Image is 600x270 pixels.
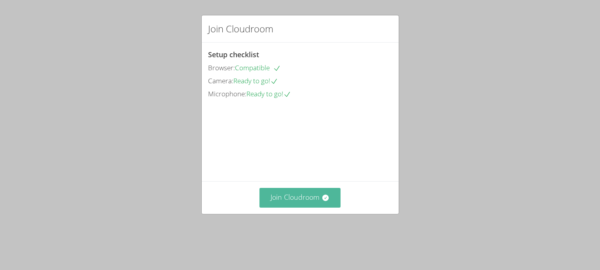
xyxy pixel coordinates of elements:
span: Browser: [208,63,235,72]
span: Compatible [235,63,281,72]
span: Camera: [208,76,233,85]
span: Ready to go! [233,76,278,85]
span: Microphone: [208,89,246,98]
button: Join Cloudroom [259,188,341,207]
span: Ready to go! [246,89,291,98]
span: Setup checklist [208,50,259,59]
h2: Join Cloudroom [208,22,273,36]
